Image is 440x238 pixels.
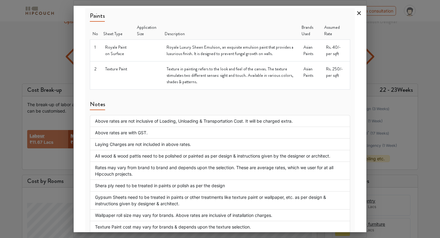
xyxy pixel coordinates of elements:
[90,127,350,139] li: Above rates are with GST.
[90,162,350,180] li: Rates may vary from brand to brand and depends upon the selection. These are average rates, which...
[322,40,350,61] td: Rs. 40/- per sqft
[90,61,101,90] td: 2
[90,40,101,61] td: 1
[299,22,322,40] th: Brands Used
[90,210,350,221] li: Wallpaper roll size may vary for brands. Above rates are inclusive of installation charges.
[90,101,105,110] h5: Notes
[101,40,134,61] td: Royale Paint on Surface
[90,192,350,210] li: Gypsum Sheets need to be treated in paints or other treatments like texture paint or wallpaper, e...
[90,139,350,150] li: Laying Charges are not included in above rates.
[101,22,134,40] th: Sheet Type
[322,61,350,90] td: Rs. 250/- per sqft
[101,61,134,90] td: Texture Paint
[90,221,350,233] li: Texture Paint cost may vary for brands & depends upon the texture selection.
[162,40,299,61] td: Royale Luxury Sheen Emulsion, an exquisite emulsion paint that provides a luxurious finish. It is...
[90,180,350,192] li: Shera ply need to be treated in paints or polish as per the design
[134,22,162,40] th: Application Size
[162,61,299,90] td: Texture in painting refers to the look and feel of the canvas. The texture stimulates two differe...
[322,22,350,40] th: Assumed Rate
[90,22,101,40] th: No
[299,61,322,90] td: Asian Paints
[299,40,322,61] td: Asian Paints
[90,115,350,127] li: Above rates are not inclusive of Loading, Unloading & Transportation Cost. It will be charged extra.
[162,22,299,40] th: Description
[90,150,350,162] li: All wood & wood pattis need to be polished or painted as per design & instructions given by the d...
